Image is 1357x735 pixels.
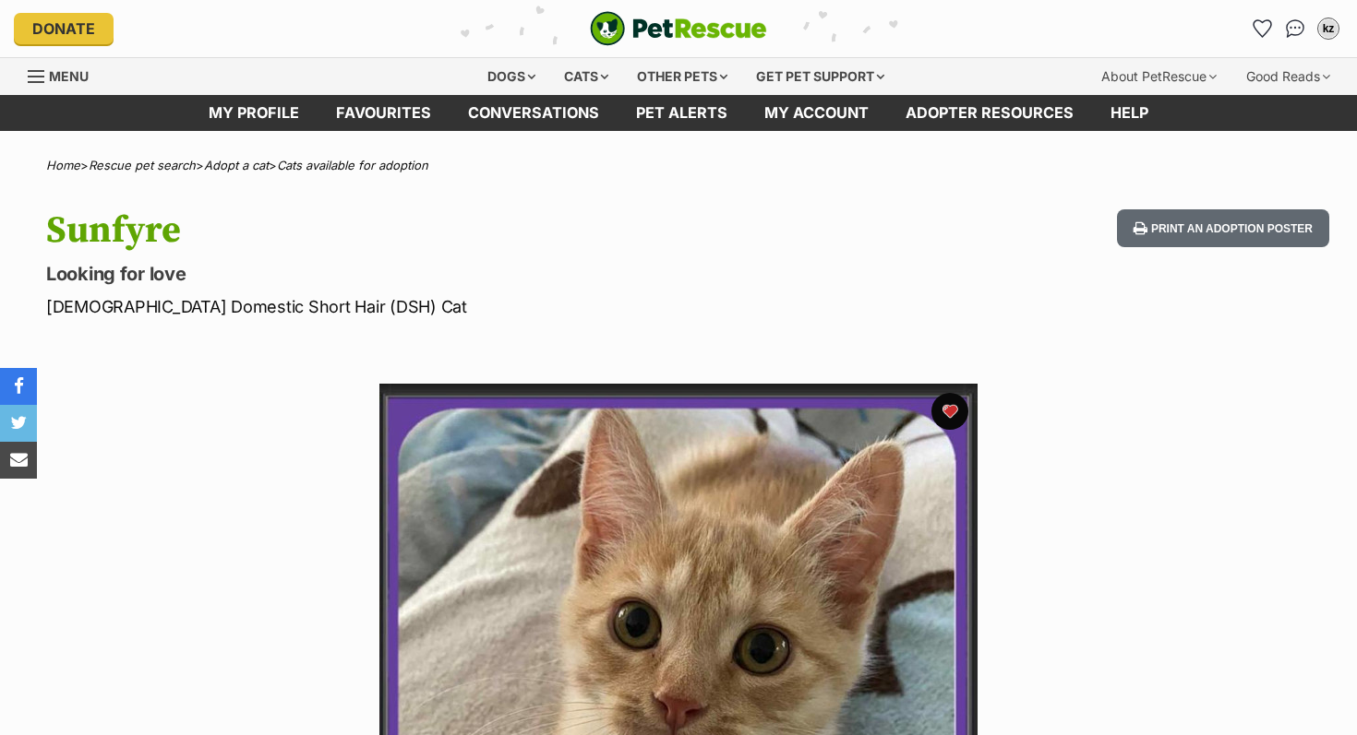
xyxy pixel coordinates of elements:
[450,95,618,131] a: conversations
[190,95,318,131] a: My profile
[1247,14,1277,43] a: Favourites
[1233,58,1343,95] div: Good Reads
[14,13,114,44] a: Donate
[1319,19,1338,38] div: kz
[318,95,450,131] a: Favourites
[746,95,887,131] a: My account
[887,95,1092,131] a: Adopter resources
[46,294,827,319] p: [DEMOGRAPHIC_DATA] Domestic Short Hair (DSH) Cat
[618,95,746,131] a: Pet alerts
[1280,14,1310,43] a: Conversations
[1314,14,1343,43] button: My account
[590,11,767,46] a: PetRescue
[46,261,827,287] p: Looking for love
[204,158,269,172] a: Adopt a cat
[89,158,196,172] a: Rescue pet search
[28,58,102,91] a: Menu
[1117,209,1329,247] button: Print an adoption poster
[624,58,740,95] div: Other pets
[590,11,767,46] img: logo-cat-932fe2b9b8326f06289b0f2fb663e598f794de774fb13d1741a6617ecf9a85b4.svg
[743,58,897,95] div: Get pet support
[1092,95,1167,131] a: Help
[49,68,89,84] span: Menu
[46,209,827,252] h1: Sunfyre
[277,158,428,172] a: Cats available for adoption
[1286,19,1305,38] img: chat-41dd97257d64d25036548639549fe6c8038ab92f7586957e7f3b1b290dea8141.svg
[46,158,80,172] a: Home
[551,58,621,95] div: Cats
[1088,58,1230,95] div: About PetRescue
[931,393,968,430] button: favourite
[1247,14,1343,43] ul: Account quick links
[474,58,548,95] div: Dogs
